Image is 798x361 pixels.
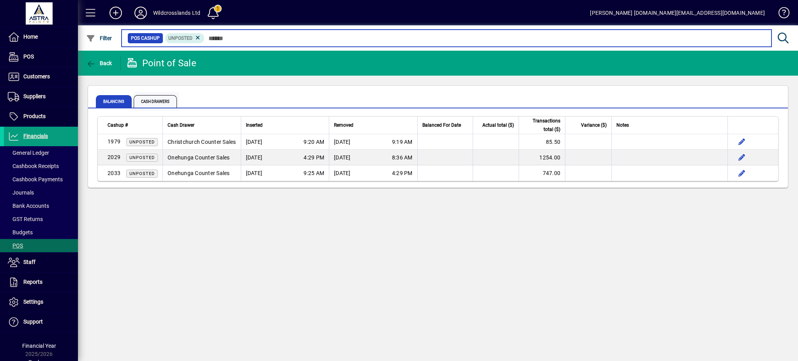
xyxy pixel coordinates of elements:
[23,259,35,265] span: Staff
[108,121,158,129] div: Cashup #
[334,138,351,146] span: [DATE]
[4,239,78,252] a: POS
[23,53,34,60] span: POS
[334,154,351,161] span: [DATE]
[773,2,788,27] a: Knowledge Base
[519,150,565,165] td: 1254.00
[8,150,49,156] span: General Ledger
[8,229,33,235] span: Budgets
[8,163,59,169] span: Cashbook Receipts
[482,121,514,129] span: Actual total ($)
[23,93,46,99] span: Suppliers
[108,138,158,146] div: 1979
[23,73,50,80] span: Customers
[4,27,78,47] a: Home
[4,159,78,173] a: Cashbook Receipts
[131,34,160,42] span: POS Cashup
[246,154,263,161] span: [DATE]
[519,134,565,150] td: 85.50
[304,169,324,177] span: 9:25 AM
[392,138,413,146] span: 9:19 AM
[108,169,158,177] div: 2033
[4,212,78,226] a: GST Returns
[165,33,205,43] mat-chip: Status: Unposted
[8,176,63,182] span: Cashbook Payments
[246,169,263,177] span: [DATE]
[4,186,78,199] a: Journals
[23,319,43,325] span: Support
[4,146,78,159] a: General Ledger
[246,121,263,129] span: Inserted
[134,95,177,108] span: Cash Drawers
[153,7,200,19] div: Wildcrosslands Ltd
[4,273,78,292] a: Reports
[4,87,78,106] a: Suppliers
[4,47,78,67] a: POS
[8,216,43,222] span: GST Returns
[84,56,114,70] button: Back
[4,226,78,239] a: Budgets
[736,136,748,148] button: Edit
[8,189,34,196] span: Journals
[304,154,324,161] span: 4:29 PM
[304,138,324,146] span: 9:20 AM
[4,199,78,212] a: Bank Accounts
[519,165,565,181] td: 747.00
[129,140,155,145] span: Unposted
[524,117,560,134] span: Transactions total ($)
[422,121,468,129] div: Balanced For Date
[78,56,121,70] app-page-header-button: Back
[168,169,236,177] div: Onehunga Counter Sales
[86,35,112,41] span: Filter
[422,121,461,129] span: Balanced For Date
[8,242,23,249] span: POS
[736,167,748,179] button: Edit
[23,279,42,285] span: Reports
[4,253,78,272] a: Staff
[8,203,49,209] span: Bank Accounts
[96,95,132,108] span: Balancing
[23,34,38,40] span: Home
[4,312,78,332] a: Support
[246,138,263,146] span: [DATE]
[23,299,43,305] span: Settings
[334,121,353,129] span: Removed
[86,60,112,66] span: Back
[22,343,56,349] span: Financial Year
[108,121,128,129] span: Cashup #
[4,173,78,186] a: Cashbook Payments
[23,113,46,119] span: Products
[4,107,78,126] a: Products
[392,154,413,161] span: 8:36 AM
[334,169,351,177] span: [DATE]
[129,155,155,160] span: Unposted
[392,169,413,177] span: 4:29 PM
[103,6,128,20] button: Add
[4,67,78,87] a: Customers
[129,171,155,176] span: Unposted
[128,6,153,20] button: Profile
[168,121,236,129] div: Cash Drawer
[616,121,629,129] span: Notes
[4,292,78,312] a: Settings
[108,153,158,161] div: 2029
[168,35,192,41] span: Unposted
[581,121,607,129] span: Variance ($)
[23,133,48,139] span: Financials
[127,57,196,69] div: Point of Sale
[168,121,194,129] span: Cash Drawer
[590,7,765,19] div: [PERSON_NAME] [DOMAIN_NAME][EMAIL_ADDRESS][DOMAIN_NAME]
[168,154,236,161] div: Onehunga Counter Sales
[168,138,236,146] div: Christchurch Counter Sales
[84,31,114,45] button: Filter
[736,151,748,164] button: Edit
